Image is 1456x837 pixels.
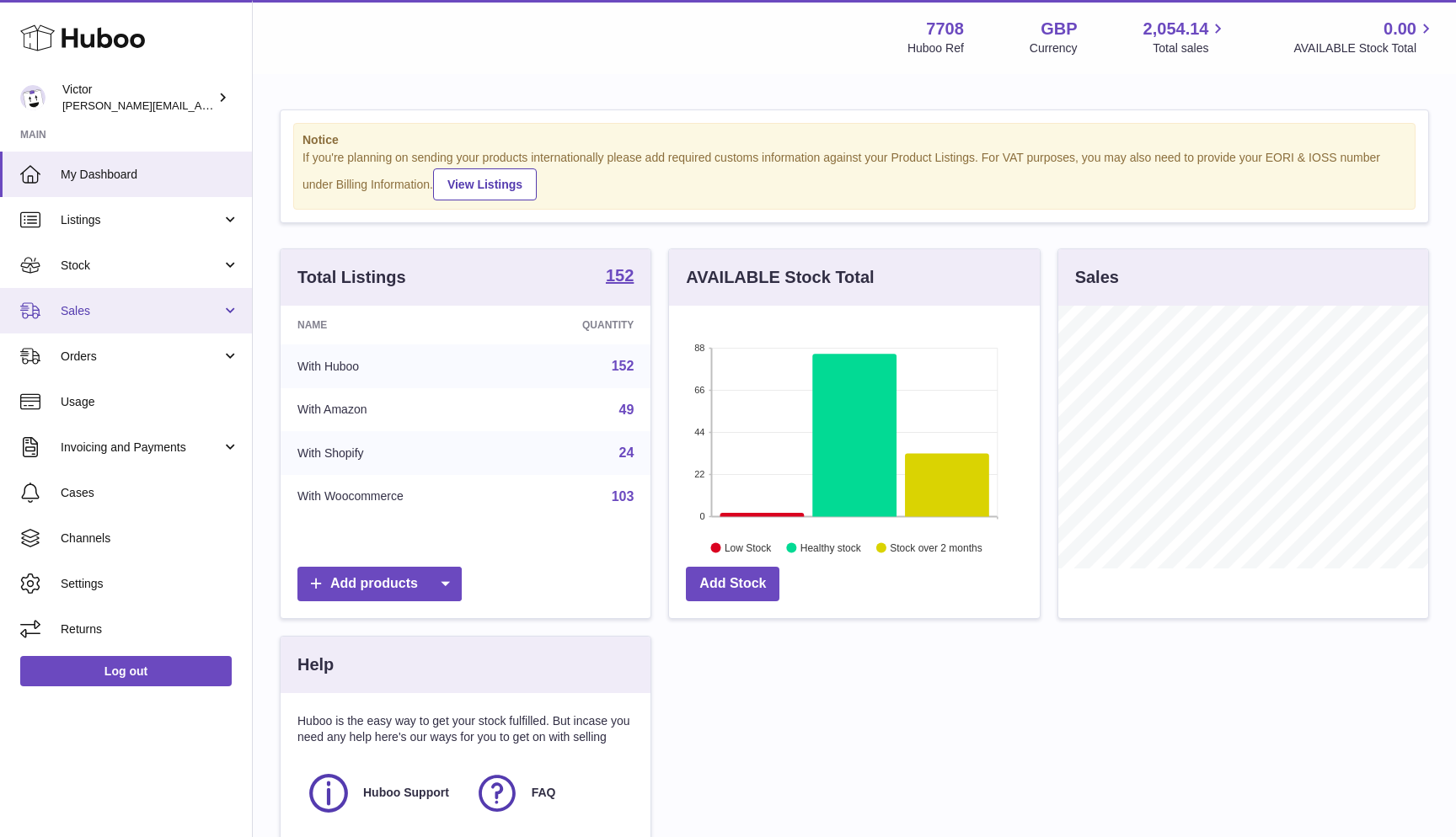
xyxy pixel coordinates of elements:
[725,541,772,553] text: Low Stock
[61,440,222,456] span: Invoicing and Payments
[62,82,214,114] div: Victor
[606,267,634,287] a: 152
[61,303,222,319] span: Sales
[1293,18,1436,56] a: 0.00 AVAILABLE Stock Total
[695,343,705,353] text: 88
[612,489,634,504] a: 103
[61,394,239,410] span: Usage
[20,85,45,110] img: victor@erbology.co
[1384,18,1416,40] span: 0.00
[686,266,874,289] h3: AVAILABLE Stock Total
[302,132,1406,148] strong: Notice
[474,770,626,816] a: FAQ
[907,40,964,56] div: Huboo Ref
[800,541,862,553] text: Healthy stock
[695,427,705,437] text: 44
[1075,266,1119,289] h3: Sales
[61,576,239,592] span: Settings
[61,212,222,228] span: Listings
[433,168,537,200] a: View Listings
[61,349,222,365] span: Orders
[606,267,634,284] strong: 152
[297,713,634,745] p: Huboo is the easy way to get your stock fulfilled. But incase you need any help here's our ways f...
[1153,40,1228,56] span: Total sales
[619,445,634,460] a: 24
[612,359,634,373] a: 152
[926,18,964,40] strong: 7708
[695,469,705,479] text: 22
[1030,40,1078,56] div: Currency
[61,485,239,501] span: Cases
[61,530,239,546] span: Channels
[62,99,338,112] span: [PERSON_NAME][EMAIL_ADDRESS][DOMAIN_NAME]
[700,511,705,521] text: 0
[1143,18,1228,56] a: 2,054.14 Total sales
[61,258,222,274] span: Stock
[302,150,1406,200] div: If you're planning on sending your products internationally please add required customs informati...
[281,344,511,388] td: With Huboo
[281,475,511,519] td: With Woocommerce
[1293,40,1436,56] span: AVAILABLE Stock Total
[20,656,232,686] a: Log out
[306,770,458,816] a: Huboo Support
[686,567,779,601] a: Add Stock
[61,167,239,183] span: My Dashboard
[619,403,634,417] a: 49
[281,306,511,344] th: Name
[281,388,511,432] td: With Amazon
[1041,18,1077,40] strong: GBP
[61,621,239,637] span: Returns
[891,541,982,553] text: Stock over 2 months
[532,785,556,801] span: FAQ
[297,653,334,676] h3: Help
[297,567,462,601] a: Add products
[281,431,511,475] td: With Shopify
[695,385,705,395] text: 66
[1143,18,1209,40] span: 2,054.14
[511,306,651,344] th: Quantity
[363,785,449,801] span: Huboo Support
[297,266,406,289] h3: Total Listings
